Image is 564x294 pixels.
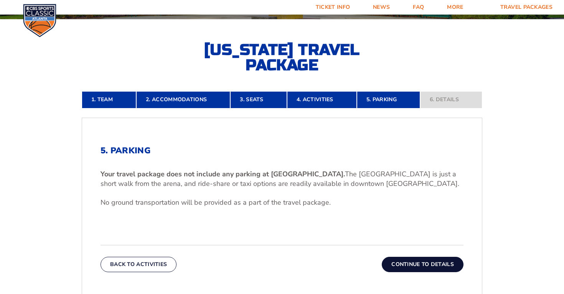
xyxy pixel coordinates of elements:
[101,257,176,272] button: Back To Activities
[101,169,345,179] b: Your travel package does not include any parking at [GEOGRAPHIC_DATA].
[101,198,463,207] p: No ground transportation will be provided as a part of the travel package.
[23,4,56,37] img: CBS Sports Classic
[198,42,366,73] h2: [US_STATE] Travel Package
[287,91,357,108] a: 4. Activities
[382,257,463,272] button: Continue To Details
[101,146,463,156] h2: 5. Parking
[230,91,287,108] a: 3. Seats
[136,91,230,108] a: 2. Accommodations
[82,91,136,108] a: 1. Team
[101,169,463,189] p: The [GEOGRAPHIC_DATA] is just a short walk from the arena, and ride-share or taxi options are rea...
